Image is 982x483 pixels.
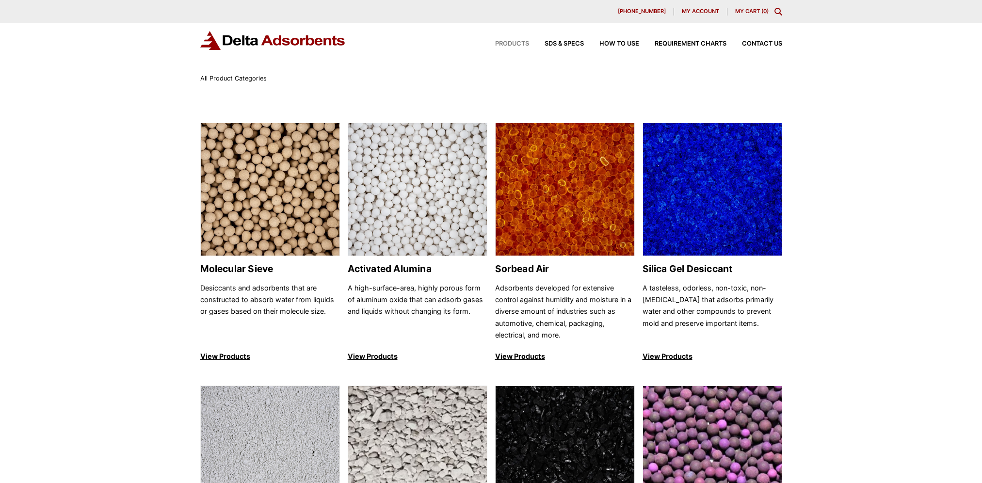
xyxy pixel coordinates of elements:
span: SDS & SPECS [545,41,584,47]
span: How to Use [599,41,639,47]
p: View Products [495,351,635,362]
h2: Molecular Sieve [200,263,340,274]
img: Sorbead Air [496,123,634,257]
a: [PHONE_NUMBER] [610,8,674,16]
span: My account [682,9,719,14]
p: A high-surface-area, highly porous form of aluminum oxide that can adsorb gases and liquids witho... [348,282,487,341]
div: Toggle Modal Content [774,8,782,16]
p: View Products [348,351,487,362]
a: My Cart (0) [735,8,769,15]
a: Contact Us [726,41,782,47]
a: Activated Alumina Activated Alumina A high-surface-area, highly porous form of aluminum oxide tha... [348,123,487,363]
a: Sorbead Air Sorbead Air Adsorbents developed for extensive control against humidity and moisture ... [495,123,635,363]
h2: Silica Gel Desiccant [643,263,782,274]
img: Delta Adsorbents [200,31,346,50]
span: 0 [763,8,767,15]
p: A tasteless, odorless, non-toxic, non-[MEDICAL_DATA] that adsorbs primarily water and other compo... [643,282,782,341]
a: Requirement Charts [639,41,726,47]
a: How to Use [584,41,639,47]
a: Silica Gel Desiccant Silica Gel Desiccant A tasteless, odorless, non-toxic, non-[MEDICAL_DATA] th... [643,123,782,363]
img: Activated Alumina [348,123,487,257]
span: Products [495,41,529,47]
p: Desiccants and adsorbents that are constructed to absorb water from liquids or gases based on the... [200,282,340,341]
span: Requirement Charts [655,41,726,47]
img: Silica Gel Desiccant [643,123,782,257]
p: View Products [643,351,782,362]
img: Molecular Sieve [201,123,339,257]
h2: Activated Alumina [348,263,487,274]
a: SDS & SPECS [529,41,584,47]
p: View Products [200,351,340,362]
h2: Sorbead Air [495,263,635,274]
a: Products [480,41,529,47]
span: [PHONE_NUMBER] [618,9,666,14]
a: Molecular Sieve Molecular Sieve Desiccants and adsorbents that are constructed to absorb water fr... [200,123,340,363]
span: All Product Categories [200,75,267,82]
a: My account [674,8,727,16]
p: Adsorbents developed for extensive control against humidity and moisture in a diverse amount of i... [495,282,635,341]
span: Contact Us [742,41,782,47]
